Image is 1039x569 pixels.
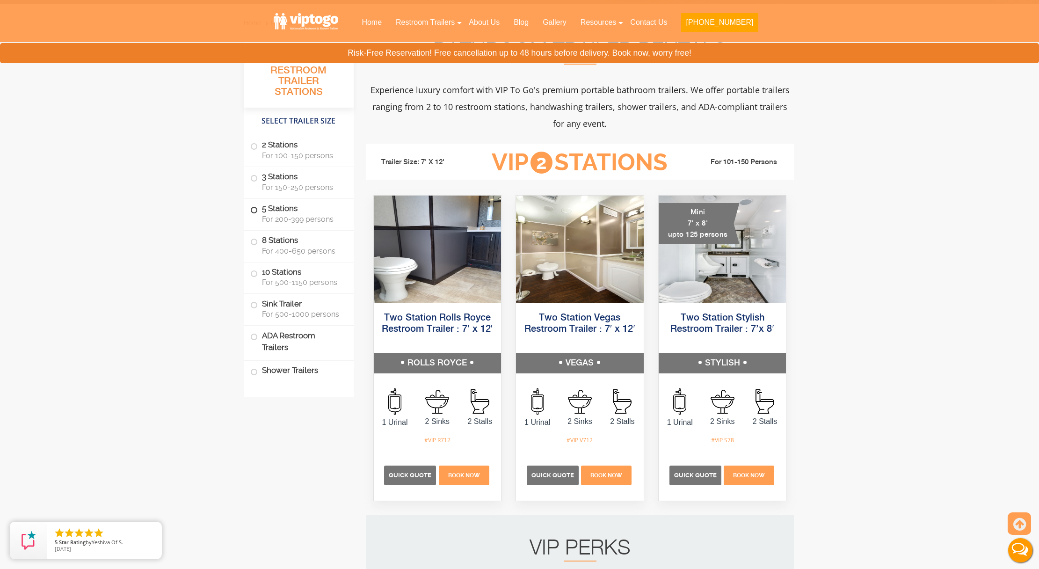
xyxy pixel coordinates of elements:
[711,390,734,414] img: an icon of sink
[92,539,123,546] span: Yeshiva Of S.
[674,472,717,479] span: Quick Quote
[531,472,574,479] span: Quick Quote
[19,531,38,550] img: Review Rating
[458,416,501,427] span: 2 Stalls
[250,361,347,381] label: Shower Trailers
[524,313,635,334] a: Two Station Vegas Restroom Trailer : 7′ x 12′
[669,471,723,479] a: Quick Quote
[262,183,342,192] span: For 150-250 persons
[701,416,744,427] span: 2 Sinks
[250,231,347,260] label: 8 Stations
[366,81,794,132] p: Experience luxury comfort with VIP To Go's premium portable bathroom trailers. We offer portable ...
[374,417,416,428] span: 1 Urinal
[55,540,154,546] span: by
[389,12,462,33] a: Restroom Trailers
[262,151,342,160] span: For 100-150 persons
[733,472,765,479] span: Book Now
[262,278,342,287] span: For 500-1150 persons
[477,150,682,175] h3: VIP Stations
[244,51,354,108] h3: All Portable Restroom Trailer Stations
[421,434,454,446] div: #VIP R712
[416,416,458,427] span: 2 Sinks
[250,263,347,292] label: 10 Stations
[744,416,786,427] span: 2 Stalls
[471,389,489,414] img: an icon of stall
[93,527,104,539] li: 
[382,313,493,334] a: Two Station Rolls Royce Restroom Trailer : 7′ x 12′
[659,196,786,303] img: A mini restroom trailer with two separate stations and separate doors for males and females
[250,326,347,357] label: ADA Restroom Trailers
[659,417,701,428] span: 1 Urinal
[580,471,633,479] a: Book Now
[250,167,347,196] label: 3 Stations
[568,390,592,414] img: an icon of sink
[373,148,478,176] li: Trailer Size: 7' X 12'
[516,417,559,428] span: 1 Urinal
[389,472,431,479] span: Quick Quote
[73,527,85,539] li: 
[723,471,776,479] a: Book Now
[83,527,94,539] li: 
[673,388,686,415] img: an icon of urinal
[670,313,774,334] a: Two Station Stylish Restroom Trailer : 7’x 8′
[448,472,480,479] span: Book Now
[659,353,786,373] h5: STYLISH
[250,135,347,164] label: 2 Stations
[374,196,501,303] img: Side view of two station restroom trailer with separate doors for males and females
[1002,532,1039,569] button: Live Chat
[590,472,622,479] span: Book Now
[756,389,774,414] img: an icon of stall
[250,294,347,323] label: Sink Trailer
[623,12,674,33] a: Contact Us
[55,539,58,546] span: 5
[559,416,601,427] span: 2 Sinks
[355,12,389,33] a: Home
[374,353,501,373] h5: ROLLS ROYCE
[244,112,354,130] h4: Select Trailer Size
[54,527,65,539] li: 
[425,390,449,414] img: an icon of sink
[683,157,787,168] li: For 101-150 Persons
[55,545,71,552] span: [DATE]
[388,388,401,415] img: an icon of urinal
[574,12,623,33] a: Resources
[384,471,437,479] a: Quick Quote
[601,416,644,427] span: 2 Stalls
[250,199,347,228] label: 5 Stations
[437,471,490,479] a: Book Now
[262,215,342,224] span: For 200-399 persons
[531,388,544,415] img: an icon of urinal
[674,12,765,37] a: [PHONE_NUMBER]
[613,389,632,414] img: an icon of stall
[708,434,737,446] div: #VIP S78
[659,203,740,244] div: Mini 7' x 8' upto 125 persons
[462,12,507,33] a: About Us
[516,353,644,373] h5: VEGAS
[262,310,342,319] span: For 500-1000 persons
[527,471,580,479] a: Quick Quote
[59,539,86,546] span: Star Rating
[563,434,596,446] div: #VIP V712
[507,12,536,33] a: Blog
[681,13,758,32] button: [PHONE_NUMBER]
[530,152,552,174] span: 2
[262,247,342,255] span: For 400-650 persons
[385,539,775,562] h2: VIP PERKS
[516,196,644,303] img: Side view of two station restroom trailer with separate doors for males and females
[64,527,75,539] li: 
[536,12,574,33] a: Gallery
